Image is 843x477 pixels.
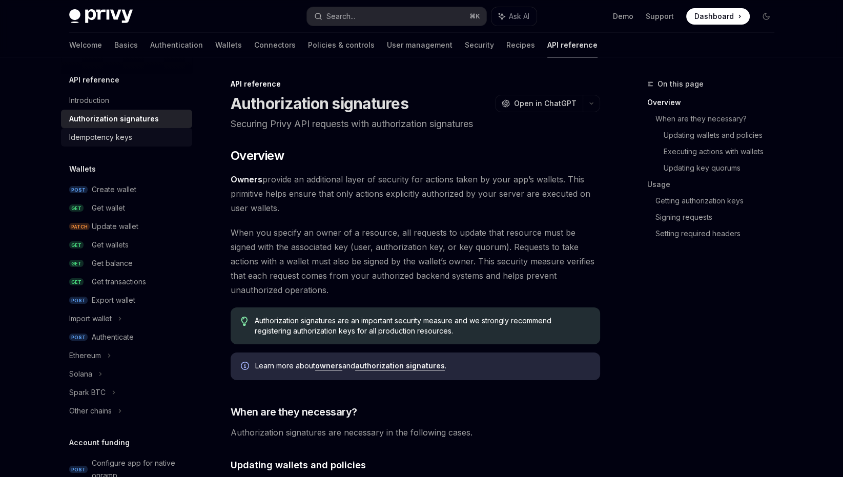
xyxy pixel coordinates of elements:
div: Get wallet [92,202,125,214]
span: GET [69,278,84,286]
a: Welcome [69,33,102,57]
span: Overview [231,148,284,164]
a: Usage [647,176,783,193]
a: GETGet wallet [61,199,192,217]
a: Basics [114,33,138,57]
span: When are they necessary? [231,405,357,419]
div: Create wallet [92,183,136,196]
div: Get balance [92,257,133,269]
div: Ethereum [69,349,101,362]
a: Connectors [254,33,296,57]
div: Other chains [69,405,112,417]
div: Search... [326,10,355,23]
div: Export wallet [92,294,135,306]
p: Securing Privy API requests with authorization signatures [231,117,600,131]
a: POSTAuthenticate [61,328,192,346]
a: Authentication [150,33,203,57]
svg: Tip [241,317,248,326]
span: When you specify an owner of a resource, all requests to update that resource must be signed with... [231,225,600,297]
div: Authorization signatures [69,113,159,125]
a: Signing requests [655,209,783,225]
span: GET [69,241,84,249]
a: Setting required headers [655,225,783,242]
span: Authorization signatures are an important security measure and we strongly recommend registering ... [255,316,589,336]
button: Ask AI [491,7,537,26]
h5: Account funding [69,437,130,449]
span: On this page [657,78,704,90]
a: authorization signatures [355,361,445,370]
span: Learn more about and . [255,361,590,371]
h5: Wallets [69,163,96,175]
a: Support [646,11,674,22]
a: Introduction [61,91,192,110]
span: Ask AI [509,11,529,22]
a: GETGet wallets [61,236,192,254]
div: Import wallet [69,313,112,325]
a: POSTExport wallet [61,291,192,309]
a: Authorization signatures [61,110,192,128]
button: Open in ChatGPT [495,95,583,112]
span: POST [69,466,88,473]
span: Authorization signatures are necessary in the following cases. [231,425,600,440]
a: owners [315,361,342,370]
a: User management [387,33,453,57]
a: Executing actions with wallets [664,143,783,160]
span: POST [69,297,88,304]
a: Updating wallets and policies [664,127,783,143]
a: Overview [647,94,783,111]
a: Policies & controls [308,33,375,57]
a: When are they necessary? [655,111,783,127]
svg: Info [241,362,251,372]
h1: Authorization signatures [231,94,408,113]
img: dark logo [69,9,133,24]
div: Authenticate [92,331,134,343]
a: Idempotency keys [61,128,192,147]
a: Wallets [215,33,242,57]
div: API reference [231,79,600,89]
span: provide an additional layer of security for actions taken by your app’s wallets. This primitive h... [231,172,600,215]
a: Getting authorization keys [655,193,783,209]
a: GETGet balance [61,254,192,273]
a: Updating key quorums [664,160,783,176]
a: Security [465,33,494,57]
a: Recipes [506,33,535,57]
span: GET [69,260,84,267]
span: PATCH [69,223,90,231]
span: Dashboard [694,11,734,22]
div: Get transactions [92,276,146,288]
span: GET [69,204,84,212]
div: Solana [69,368,92,380]
span: POST [69,186,88,194]
div: Get wallets [92,239,129,251]
span: ⌘ K [469,12,480,20]
span: Open in ChatGPT [514,98,577,109]
a: Owners [231,174,262,185]
span: POST [69,334,88,341]
a: PATCHUpdate wallet [61,217,192,236]
a: POSTCreate wallet [61,180,192,199]
a: Dashboard [686,8,750,25]
button: Search...⌘K [307,7,486,26]
button: Toggle dark mode [758,8,774,25]
a: API reference [547,33,598,57]
div: Spark BTC [69,386,106,399]
a: GETGet transactions [61,273,192,291]
a: Demo [613,11,633,22]
div: Idempotency keys [69,131,132,143]
div: Introduction [69,94,109,107]
div: Update wallet [92,220,138,233]
span: Updating wallets and policies [231,458,366,472]
h5: API reference [69,74,119,86]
